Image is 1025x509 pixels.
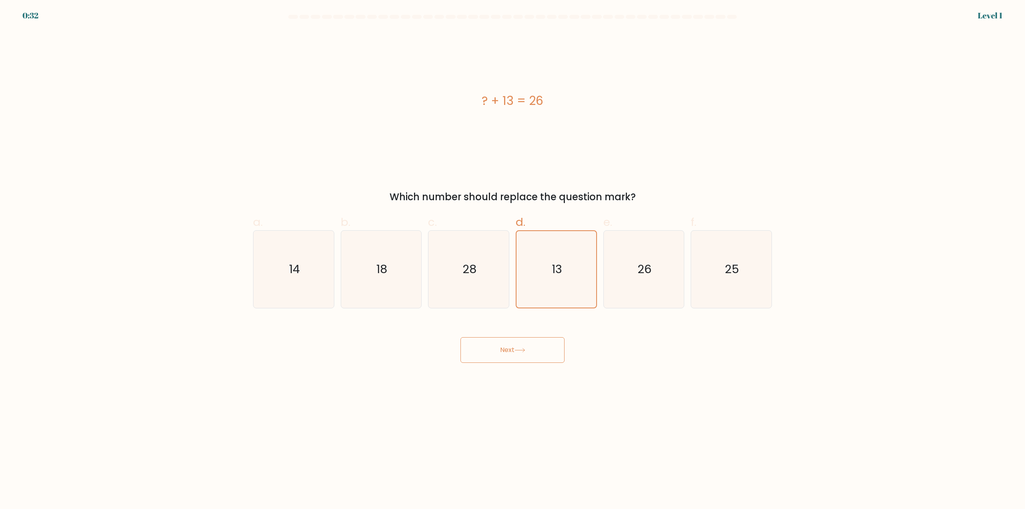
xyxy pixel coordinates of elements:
[978,10,1003,22] div: Level 1
[289,262,300,278] text: 14
[516,214,525,230] span: d.
[462,262,476,278] text: 28
[725,262,740,278] text: 25
[603,214,612,230] span: e.
[253,214,263,230] span: a.
[460,337,565,363] button: Next
[637,262,651,278] text: 26
[253,92,772,110] div: ? + 13 = 26
[376,262,387,278] text: 18
[552,262,562,278] text: 13
[22,10,38,22] div: 0:32
[341,214,350,230] span: b.
[258,190,767,204] div: Which number should replace the question mark?
[428,214,437,230] span: c.
[691,214,696,230] span: f.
